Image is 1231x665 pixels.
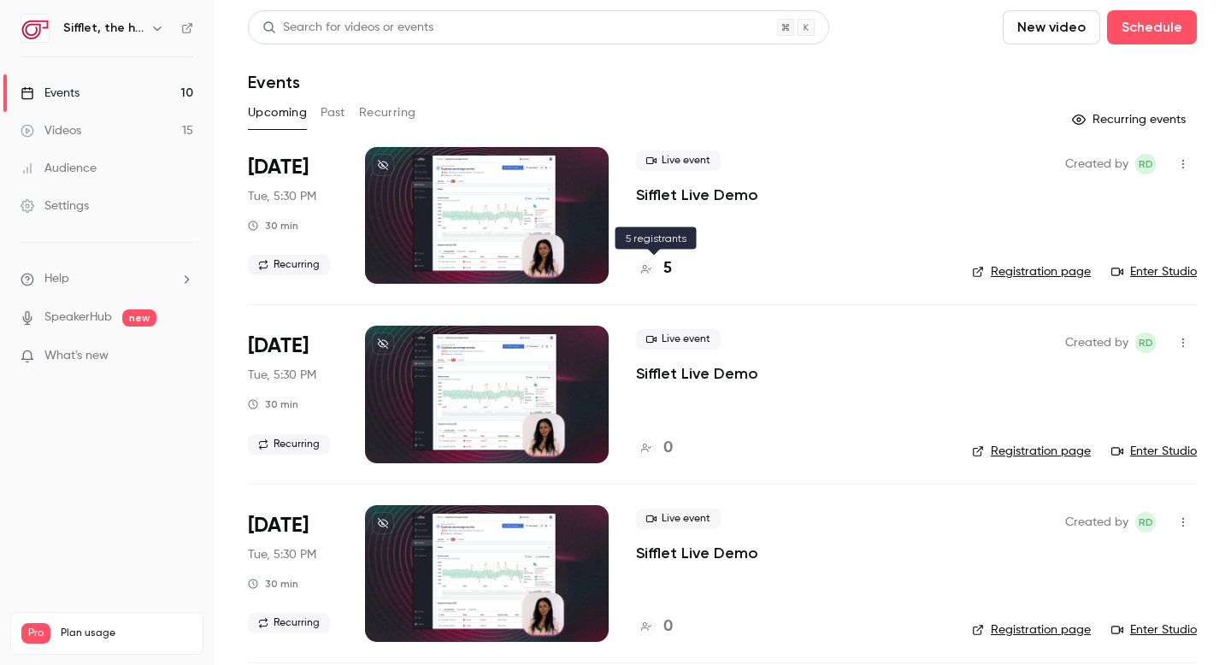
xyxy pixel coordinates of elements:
[1003,10,1100,44] button: New video
[248,505,338,642] div: Oct 21 Tue, 5:30 PM (Europe/Paris)
[44,347,109,365] span: What's new
[1111,621,1197,639] a: Enter Studio
[1107,10,1197,44] button: Schedule
[1139,154,1153,174] span: RD
[1065,154,1128,174] span: Created by
[21,160,97,177] div: Audience
[248,99,307,127] button: Upcoming
[972,621,1091,639] a: Registration page
[1065,332,1128,353] span: Created by
[1139,332,1153,353] span: RD
[63,20,144,37] h6: Sifflet, the holistic data observability platform
[636,437,673,460] a: 0
[248,147,338,284] div: Sep 30 Tue, 5:30 PM (Europe/Paris)
[359,99,416,127] button: Recurring
[248,512,309,539] span: [DATE]
[44,309,112,327] a: SpeakerHub
[21,85,80,102] div: Events
[248,434,330,455] span: Recurring
[636,150,721,171] span: Live event
[663,615,673,639] h4: 0
[636,509,721,529] span: Live event
[248,154,309,181] span: [DATE]
[636,257,672,280] a: 5
[44,270,69,288] span: Help
[248,219,298,232] div: 30 min
[248,326,338,462] div: Oct 14 Tue, 5:30 PM (Europe/Paris)
[21,623,50,644] span: Pro
[663,437,673,460] h4: 0
[663,257,672,280] h4: 5
[1139,512,1153,533] span: RD
[21,122,81,139] div: Videos
[636,363,758,384] a: Sifflet Live Demo
[636,329,721,350] span: Live event
[636,543,758,563] a: Sifflet Live Demo
[248,72,300,92] h1: Events
[248,613,330,633] span: Recurring
[248,367,316,384] span: Tue, 5:30 PM
[1065,512,1128,533] span: Created by
[248,546,316,563] span: Tue, 5:30 PM
[1135,332,1156,353] span: Romain Doutriaux
[21,197,89,215] div: Settings
[173,349,193,364] iframe: Noticeable Trigger
[636,185,758,205] a: Sifflet Live Demo
[61,627,192,640] span: Plan usage
[636,615,673,639] a: 0
[1111,263,1197,280] a: Enter Studio
[21,15,49,42] img: Sifflet, the holistic data observability platform
[1135,512,1156,533] span: Romain Doutriaux
[972,443,1091,460] a: Registration page
[1064,106,1197,133] button: Recurring events
[248,255,330,275] span: Recurring
[1111,443,1197,460] a: Enter Studio
[972,263,1091,280] a: Registration page
[248,332,309,360] span: [DATE]
[21,270,193,288] li: help-dropdown-opener
[248,577,298,591] div: 30 min
[321,99,345,127] button: Past
[1135,154,1156,174] span: Romain Doutriaux
[122,309,156,327] span: new
[262,19,433,37] div: Search for videos or events
[248,397,298,411] div: 30 min
[248,188,316,205] span: Tue, 5:30 PM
